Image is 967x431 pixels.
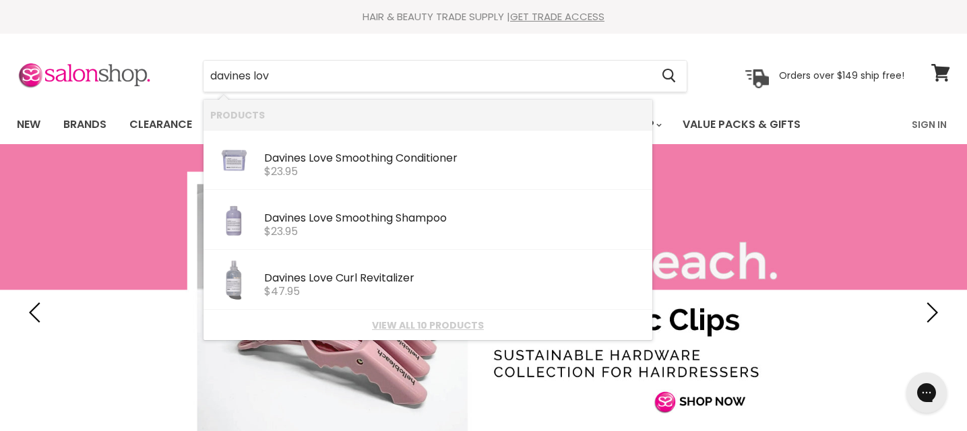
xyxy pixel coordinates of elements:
a: Brands [53,110,117,139]
b: Davines [264,150,306,166]
div: e Curl Revitalizer [264,272,646,286]
li: Products: Davines Love Smoothing Shampoo [204,190,652,250]
img: 75091_ESSENTIAL_HAIRCARE_LOVE_Shampoo_250ml_Davines_2000x_f6f00e66-3c5a-4d27-bbd1-ae8870f999b8_20... [210,197,257,244]
li: Products [204,100,652,130]
img: 75534_ESSENTIAL_HAIRCARE_LOVE_CURL_Curl_Revitalizer_250ml_Davines_2000x_0465c83b-a78e-400c-8f99-9... [210,257,257,304]
b: Lov [309,270,326,286]
a: Sign In [904,110,955,139]
span: $23.95 [264,164,298,179]
button: Next [916,299,943,326]
div: e Smoothing Conditioner [264,152,646,166]
button: Previous [24,299,51,326]
iframe: Gorgias live chat messenger [900,368,954,418]
a: Value Packs & Gifts [673,110,811,139]
ul: Main menu [7,105,857,144]
img: 75041_ESSENTIAL_HAIRCARE_LOVE_Conditioner_250ml_Davines_2000x_b91fe484-46df-408e-9431-a92643b973c... [210,137,257,184]
form: Product [203,60,687,92]
b: Davines [264,270,306,286]
li: Products: Davines Love Curl Revitalizer [204,250,652,310]
li: Products: Davines Love Smoothing Conditioner [204,130,652,190]
b: Davines [264,210,306,226]
a: GET TRADE ACCESS [510,9,604,24]
a: View all 10 products [210,320,646,331]
b: Lov [309,210,326,226]
button: Search [651,61,687,92]
input: Search [204,61,651,92]
span: $23.95 [264,224,298,239]
div: e Smoothing Shampoo [264,212,646,226]
span: $47.95 [264,284,300,299]
b: Lov [309,150,326,166]
li: View All [204,310,652,340]
p: Orders over $149 ship free! [779,69,904,81]
a: New [7,110,51,139]
a: Clearance [119,110,202,139]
